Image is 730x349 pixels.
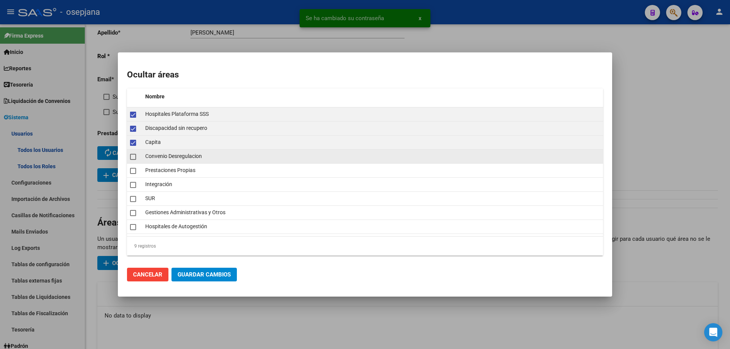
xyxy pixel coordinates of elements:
[127,268,168,281] button: Cancelar
[145,167,195,173] span: Prestaciones Propias
[145,139,161,145] span: Capita
[133,271,162,278] span: Cancelar
[171,268,237,281] button: Guardar Cambios
[704,323,722,341] div: Open Intercom Messenger
[145,153,202,159] span: Convenio Desregulacion
[127,237,603,256] div: 9 registros
[145,195,155,201] span: SUR
[145,125,207,131] span: Discapacidad sin recupero
[145,181,172,187] span: Integración
[145,223,207,229] span: Hospitales de Autogestión
[142,88,603,105] datatable-header-cell: Nombre
[127,68,603,81] h2: Ocultar áreas
[145,93,165,99] span: Nombre
[145,209,225,215] span: Gestiones Administrativas y Otros
[178,271,231,278] span: Guardar Cambios
[145,111,209,117] span: Hospitales Plataforma SSS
